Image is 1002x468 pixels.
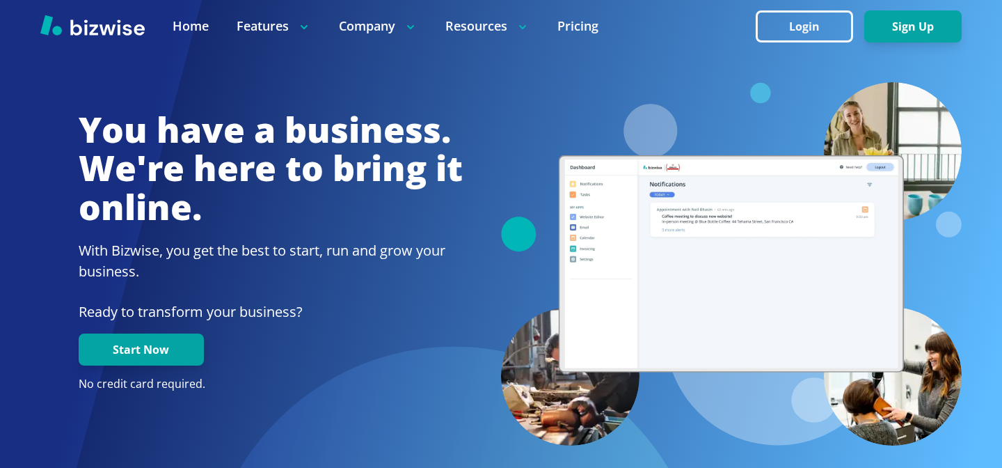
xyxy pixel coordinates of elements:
a: Sign Up [864,20,962,33]
p: Company [339,17,417,35]
p: Features [237,17,311,35]
a: Start Now [79,343,204,357]
a: Login [756,20,864,33]
h1: You have a business. We're here to bring it online. [79,111,463,227]
button: Start Now [79,334,204,366]
p: Ready to transform your business? [79,302,463,322]
p: No credit card required. [79,377,463,392]
a: Home [173,17,209,35]
a: Pricing [557,17,598,35]
p: Resources [445,17,530,35]
img: Bizwise Logo [40,15,145,36]
button: Login [756,10,853,42]
h2: With Bizwise, you get the best to start, run and grow your business. [79,240,463,282]
button: Sign Up [864,10,962,42]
